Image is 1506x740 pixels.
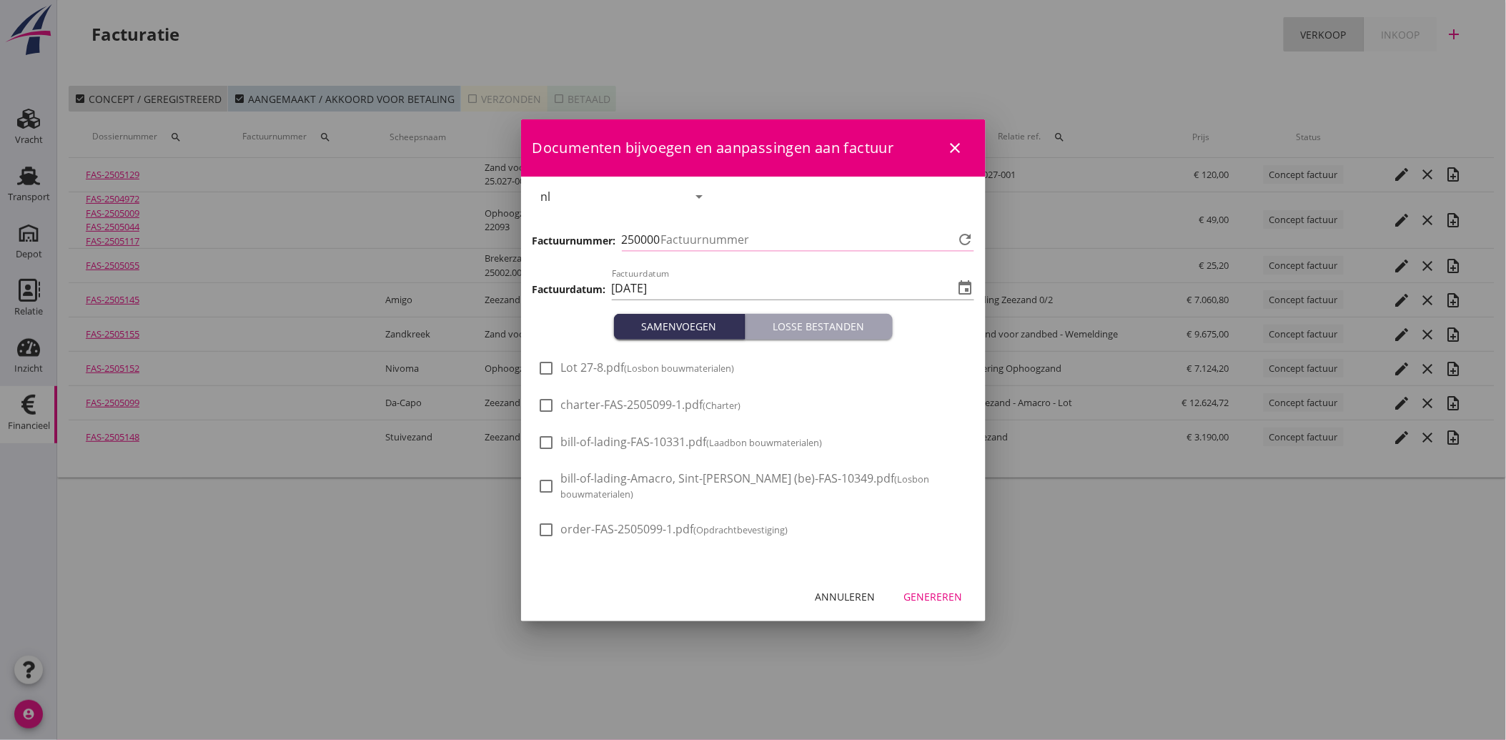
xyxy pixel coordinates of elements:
span: bill-of-lading-Amacro, Sint-[PERSON_NAME] (be)-FAS-10349.pdf [561,471,969,501]
small: (Charter) [703,399,741,412]
button: Genereren [893,584,974,610]
div: Documenten bijvoegen en aanpassingen aan factuur [521,119,986,177]
small: (Losbon bouwmaterialen) [561,473,930,500]
div: Losse bestanden [751,319,887,334]
div: Genereren [904,589,963,604]
button: Annuleren [804,584,887,610]
i: arrow_drop_down [690,188,708,205]
h3: Factuurdatum: [532,282,606,297]
h3: Factuurnummer: [532,233,616,248]
span: bill-of-lading-FAS-10331.pdf [561,435,823,450]
button: Losse bestanden [745,314,893,340]
small: (Laadbon bouwmaterialen) [707,436,823,449]
span: charter-FAS-2505099-1.pdf [561,398,741,413]
i: refresh [957,231,974,248]
div: Samenvoegen [620,319,739,334]
span: 250000 [622,231,660,249]
input: Factuurnummer [661,228,954,251]
span: order-FAS-2505099-1.pdf [561,522,788,537]
small: (Losbon bouwmaterialen) [625,362,735,375]
button: Samenvoegen [614,314,745,340]
small: (Opdrachtbevestiging) [694,523,788,536]
i: close [947,139,964,157]
div: Annuleren [816,589,876,604]
span: Lot 27-8.pdf [561,360,735,375]
input: Factuurdatum [612,277,954,300]
div: nl [541,190,551,203]
i: event [957,280,974,297]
